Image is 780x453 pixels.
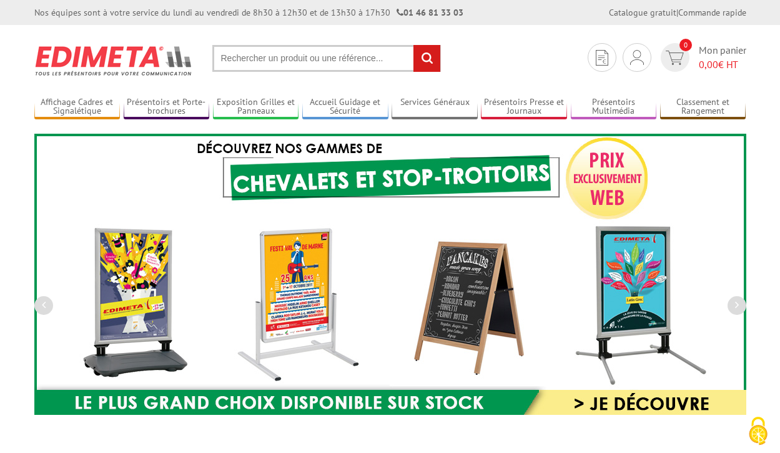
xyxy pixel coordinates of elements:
a: devis rapide 0 Mon panier 0,00€ HT [658,43,746,72]
a: Présentoirs et Porte-brochures [124,97,210,117]
span: € HT [699,57,746,72]
input: rechercher [413,45,440,72]
a: Classement et Rangement [660,97,746,117]
button: Cookies (fenêtre modale) [736,411,780,453]
img: Présentoir, panneau, stand - Edimeta - PLV, affichage, mobilier bureau, entreprise [34,37,194,84]
a: Présentoirs Presse et Journaux [481,97,567,117]
span: 0 [679,39,692,51]
input: Rechercher un produit ou une référence... [212,45,441,72]
span: 0,00 [699,58,718,71]
a: Commande rapide [678,7,746,18]
strong: 01 46 81 33 03 [397,7,463,18]
img: devis rapide [630,50,644,65]
a: Catalogue gratuit [609,7,676,18]
img: devis rapide [666,51,684,65]
a: Présentoirs Multimédia [571,97,657,117]
div: Nos équipes sont à votre service du lundi au vendredi de 8h30 à 12h30 et de 13h30 à 17h30 [34,6,463,19]
a: Accueil Guidage et Sécurité [302,97,388,117]
span: Mon panier [699,43,746,72]
div: | [609,6,746,19]
a: Exposition Grilles et Panneaux [213,97,299,117]
img: devis rapide [596,50,608,66]
img: Cookies (fenêtre modale) [743,416,774,447]
a: Services Généraux [392,97,478,117]
a: Affichage Cadres et Signalétique [34,97,121,117]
